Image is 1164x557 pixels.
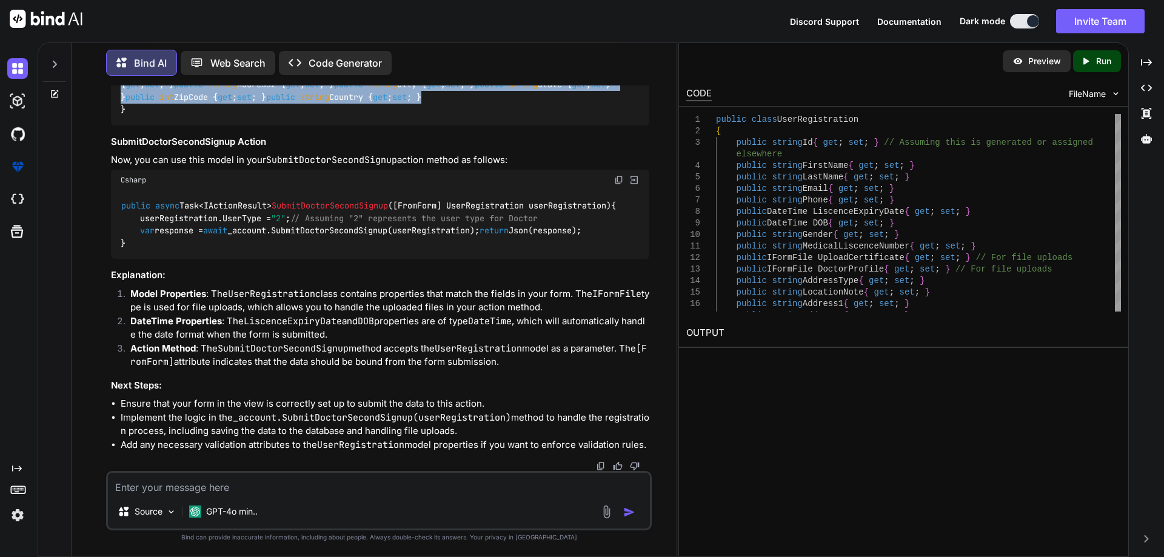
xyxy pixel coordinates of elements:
code: SubmitDoctorSecondSignup [266,154,397,166]
span: var [140,225,155,236]
div: 11 [686,241,700,252]
div: 15 [686,287,700,298]
span: set [940,253,955,262]
img: copy [596,461,606,471]
span: ; [884,230,889,239]
span: ; [854,184,858,193]
span: set [899,287,914,297]
li: Add any necessary validation attributes to the model properties if you want to enforce validation... [121,438,649,452]
li: : The and properties are of type , which will automatically handle the date format when the form ... [121,315,649,342]
span: ; [935,264,940,274]
div: 3 [686,137,700,148]
div: 1 [686,114,700,125]
span: await [203,225,227,236]
span: string [772,138,802,147]
span: public [475,79,504,90]
strong: Model Properties [130,288,206,299]
p: Code Generator [309,56,382,70]
span: set [863,184,878,193]
code: LiscenceExpiryDate [244,315,342,327]
span: IFormFile DoctorProfile [767,264,884,274]
span: get [914,253,929,262]
span: public [736,287,766,297]
span: public [736,138,766,147]
span: ; [863,138,868,147]
span: } [925,287,929,297]
span: set [863,218,878,228]
span: { [863,287,868,297]
div: 6 [686,183,700,195]
span: public [736,172,766,182]
p: Preview [1028,55,1061,67]
code: SubmitDoctorSecondSignup [218,342,349,355]
li: : The class contains properties that match the fields in your form. The type is used for file upl... [121,287,649,315]
span: } [965,253,970,262]
button: Documentation [877,15,942,28]
div: CODE [686,87,712,101]
span: public [121,201,150,212]
span: ; [909,276,914,285]
span: string [772,310,802,320]
span: { [833,230,838,239]
span: string [772,161,802,170]
span: } [889,218,894,228]
span: } [874,138,878,147]
code: UserRegistration [228,288,315,300]
span: } [965,207,970,216]
img: Pick Models [166,507,176,517]
span: public [736,161,766,170]
span: LocationNote [803,287,864,297]
span: } [894,230,899,239]
span: ; [930,253,935,262]
span: ; [909,264,914,274]
span: { [843,299,848,309]
code: UserRegistration [317,439,404,451]
code: { userRegistration.UserType = ; response = _account.SubmitDoctorSecondSignup(userRegistration); J... [121,199,616,249]
span: string [368,79,397,90]
span: get [858,161,874,170]
span: get [894,264,909,274]
span: LastName [803,172,843,182]
p: GPT-4o min.. [206,505,258,518]
div: 10 [686,229,700,241]
div: 12 [686,252,700,264]
li: Implement the logic in the method to handle the registration process, including saving the data t... [121,411,649,438]
span: set [879,310,894,320]
span: Address2 [803,310,843,320]
span: set [145,79,159,90]
span: public [174,79,203,90]
img: attachment [600,505,614,519]
span: { [828,195,833,205]
span: UserRegistration [777,115,858,124]
span: set [869,230,884,239]
span: public [736,253,766,262]
span: ; [899,161,904,170]
span: ; [854,195,858,205]
span: string [772,172,802,182]
span: public [334,79,363,90]
span: get [838,218,853,228]
code: _account.SubmitDoctorSecondSignup(userRegistration) [233,412,511,424]
span: } [889,195,894,205]
span: get [914,207,929,216]
span: get [373,92,387,102]
h3: Next Steps: [111,379,649,393]
span: // For file uploads [955,264,1052,274]
span: ; [874,161,878,170]
span: set [848,138,863,147]
span: Documentation [877,16,942,27]
code: UserRegistration [435,342,522,355]
span: Csharp [121,175,146,185]
div: 13 [686,264,700,275]
strong: DateTime Properties [130,315,222,327]
span: "2" [271,213,286,224]
span: string [509,79,538,90]
div: 8 [686,206,700,218]
span: set [884,161,899,170]
span: { [828,218,833,228]
span: public [125,92,155,102]
span: public [716,115,746,124]
h3: SubmitDoctorSecondSignup Action [111,135,649,149]
code: DateTime [468,315,512,327]
img: like [613,461,623,471]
